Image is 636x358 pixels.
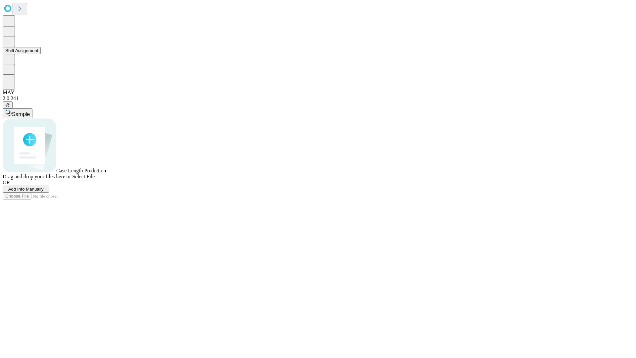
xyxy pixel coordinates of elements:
[56,168,106,173] span: Case Length Prediction
[3,101,13,108] button: @
[3,186,49,193] button: Add Info Manually
[5,102,10,107] span: @
[8,187,44,192] span: Add Info Manually
[3,108,32,118] button: Sample
[72,174,95,179] span: Select File
[3,89,633,95] div: MAY
[3,180,10,185] span: OR
[3,95,633,101] div: 2.0.241
[12,111,30,117] span: Sample
[3,47,41,54] button: Shift Assignment
[3,174,71,179] span: Drag and drop your files here or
